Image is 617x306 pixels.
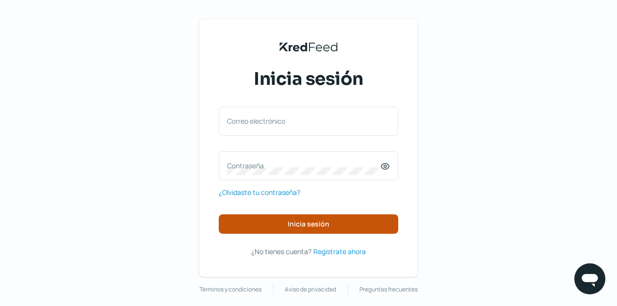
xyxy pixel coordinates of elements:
[580,269,600,289] img: chatIcon
[288,221,329,227] span: Inicia sesión
[254,67,363,91] span: Inicia sesión
[285,284,336,295] a: Aviso de privacidad
[227,116,380,126] label: Correo electrónico
[359,284,418,295] a: Preguntas frecuentes
[219,186,300,198] a: ¿Olvidaste tu contraseña?
[251,247,311,256] span: ¿No tienes cuenta?
[227,161,380,170] label: Contraseña
[219,214,398,234] button: Inicia sesión
[313,245,366,258] a: Regístrate ahora
[199,284,261,295] a: Términos y condiciones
